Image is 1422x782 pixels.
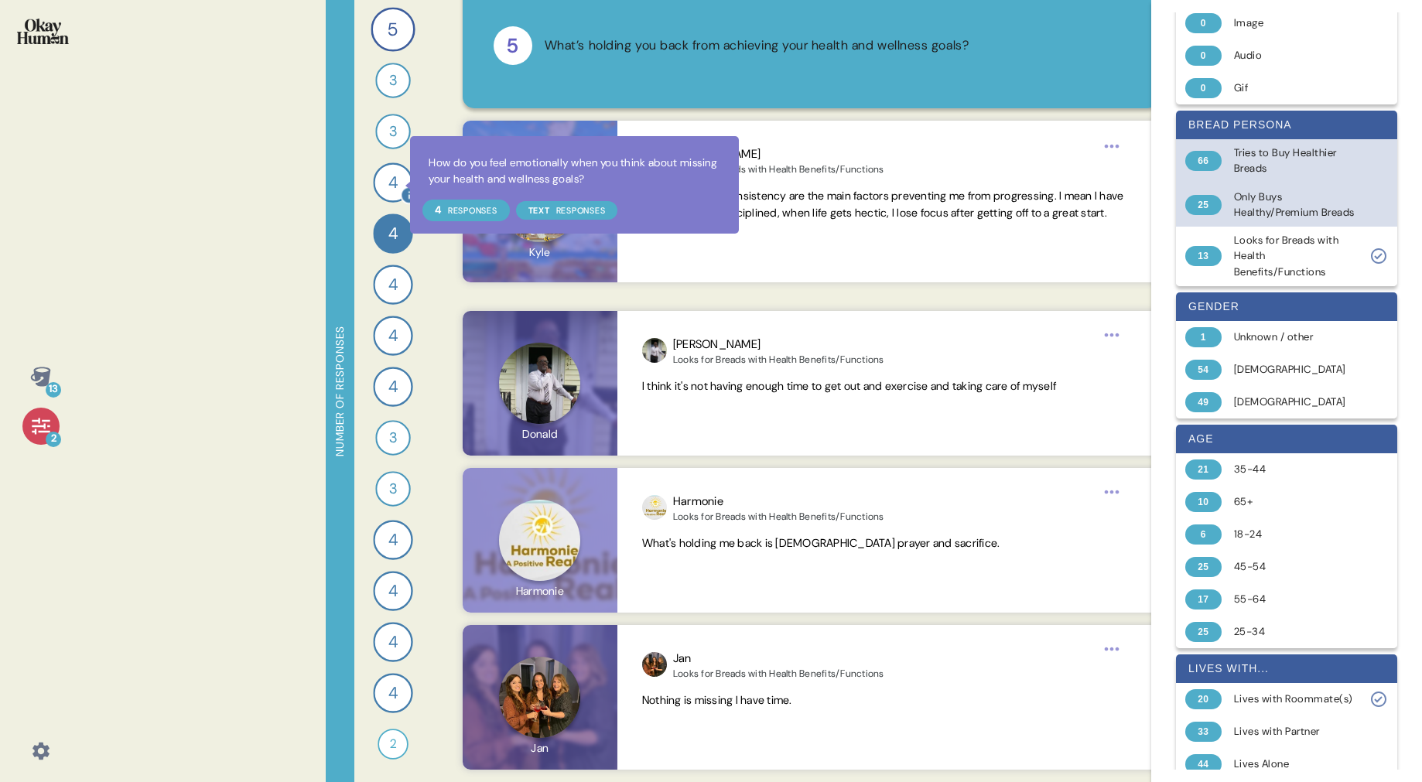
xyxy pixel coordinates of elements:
div: Audio [1234,48,1357,63]
div: 6 [1185,524,1222,545]
div: 45-54 [1234,559,1357,575]
div: 54 [1185,360,1222,380]
span: 4 [388,272,398,297]
div: 0 [1185,46,1222,66]
span: 3 [389,121,397,142]
div: Image [1234,15,1357,31]
div: Lives with Partner [1234,724,1357,739]
img: okayhuman.3b1b6348.png [17,19,69,44]
span: 3 [389,70,397,91]
img: profilepic_24322581190695702.jpg [642,652,667,677]
img: profilepic_24648139318144464.jpg [642,338,667,363]
div: age [1176,425,1397,453]
span: 4 [388,528,398,552]
div: Looks for Breads with Health Benefits/Functions [673,353,884,366]
span: 4 [388,323,398,348]
img: profilepic_24381918214833613.jpg [642,495,667,520]
div: Lives Alone [1234,756,1357,772]
div: 10 [1185,492,1222,512]
div: Jan [673,650,884,668]
div: 13 [46,382,61,398]
div: 35-44 [1234,462,1357,477]
div: [DEMOGRAPHIC_DATA] [1234,362,1357,377]
span: 3 [389,478,397,500]
div: 5 [494,26,532,65]
div: Only Buys Healthy/Premium Breads [1234,190,1357,221]
div: lives with... [1176,654,1397,683]
div: Looks for Breads with Health Benefits/Functions [1234,233,1357,280]
div: [PERSON_NAME] [673,336,884,353]
div: 65+ [1234,494,1357,510]
div: 25 [1185,195,1222,215]
div: 2 [46,432,61,447]
div: 49 [1185,392,1222,412]
span: 5 [388,15,398,43]
div: Looks for Breads with Health Benefits/Functions [673,511,884,523]
div: 33 [1185,722,1222,742]
div: Looks for Breads with Health Benefits/Functions [673,668,884,680]
span: 2 [390,735,396,753]
div: 21 [1185,459,1222,480]
span: What's holding me back is [DEMOGRAPHIC_DATA] prayer and sacrifice. [642,536,1000,550]
div: Harmonie [673,493,884,511]
div: Gif [1234,80,1357,96]
div: Tries to Buy Healthier Breads [1234,145,1357,177]
div: 20 [1185,689,1222,709]
span: To me, time and consistency are the main factors preventing me from progressing. I mean I have tr... [642,189,1124,220]
div: 25 [1185,557,1222,577]
div: 66 [1185,151,1222,171]
div: 55-64 [1234,592,1357,607]
div: [DEMOGRAPHIC_DATA] [1234,394,1357,410]
div: 44 [1185,754,1222,774]
span: 4 [388,681,398,705]
span: 4 [388,579,398,603]
div: gender [1176,292,1397,321]
div: 25 [1185,622,1222,642]
div: Looks for Breads with Health Benefits/Functions [673,163,884,176]
div: Lives with Roommate(s) [1234,692,1357,707]
span: 4 [388,374,398,399]
span: 4 [388,630,398,654]
span: 4 [388,170,398,195]
div: 1 [1185,327,1222,347]
div: 0 [1185,78,1222,98]
div: bread persona [1176,111,1397,139]
div: 0 [1185,13,1222,33]
div: [PERSON_NAME] [673,145,884,163]
span: 3 [389,427,397,449]
img: profilepic_24382096148138664.jpg [642,148,667,172]
span: 4 [388,221,398,246]
div: 13 [1185,246,1222,266]
div: 18-24 [1234,527,1357,542]
span: Nothing is missing I have time. [642,693,792,707]
span: I think it's not having enough time to get out and exercise and taking care of myself [642,379,1056,393]
div: What’s holding you back from achieving your health and wellness goals? [545,36,969,56]
div: 17 [1185,589,1222,610]
div: Unknown / other [1234,330,1357,345]
div: 25-34 [1234,624,1357,640]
